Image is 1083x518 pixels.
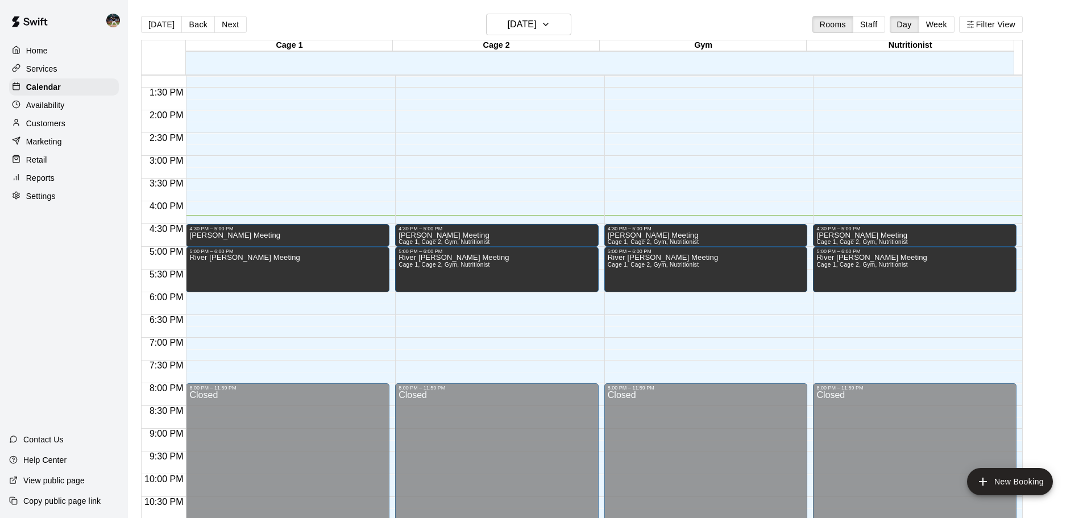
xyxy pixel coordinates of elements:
[399,239,490,245] span: Cage 1, Cage 2, Gym, Nutritionist
[186,224,389,247] div: 4:30 PM – 5:00 PM: Scott Leland Meeting
[807,40,1014,51] div: Nutritionist
[9,42,119,59] a: Home
[214,16,246,33] button: Next
[147,338,186,347] span: 7:00 PM
[395,247,599,292] div: 5:00 PM – 6:00 PM: River Evans Meeting
[142,474,186,484] span: 10:00 PM
[812,16,853,33] button: Rooms
[967,468,1053,495] button: add
[147,270,186,279] span: 5:30 PM
[26,118,65,129] p: Customers
[26,154,47,165] p: Retail
[816,262,908,268] span: Cage 1, Cage 2, Gym, Nutritionist
[9,78,119,96] a: Calendar
[189,226,386,231] div: 4:30 PM – 5:00 PM
[393,40,600,51] div: Cage 2
[104,9,128,32] div: Nolan Gilbert
[147,201,186,211] span: 4:00 PM
[9,97,119,114] a: Availability
[26,172,55,184] p: Reports
[890,16,919,33] button: Day
[608,262,699,268] span: Cage 1, Cage 2, Gym, Nutritionist
[399,262,490,268] span: Cage 1, Cage 2, Gym, Nutritionist
[23,475,85,486] p: View public page
[816,226,1013,231] div: 4:30 PM – 5:00 PM
[147,224,186,234] span: 4:30 PM
[399,248,595,254] div: 5:00 PM – 6:00 PM
[26,63,57,74] p: Services
[600,40,807,51] div: Gym
[604,247,808,292] div: 5:00 PM – 6:00 PM: River Evans Meeting
[147,88,186,97] span: 1:30 PM
[9,133,119,150] a: Marketing
[147,451,186,461] span: 9:30 PM
[813,247,1016,292] div: 5:00 PM – 6:00 PM: River Evans Meeting
[186,247,389,292] div: 5:00 PM – 6:00 PM: River Evans Meeting
[23,434,64,445] p: Contact Us
[23,454,67,466] p: Help Center
[147,360,186,370] span: 7:30 PM
[186,40,393,51] div: Cage 1
[399,226,595,231] div: 4:30 PM – 5:00 PM
[147,156,186,165] span: 3:00 PM
[141,16,182,33] button: [DATE]
[147,383,186,393] span: 8:00 PM
[816,385,1013,391] div: 8:00 PM – 11:59 PM
[9,188,119,205] a: Settings
[853,16,885,33] button: Staff
[26,81,61,93] p: Calendar
[9,169,119,187] a: Reports
[9,60,119,77] a: Services
[399,385,595,391] div: 8:00 PM – 11:59 PM
[486,14,571,35] button: [DATE]
[147,315,186,325] span: 6:30 PM
[147,406,186,416] span: 8:30 PM
[147,429,186,438] span: 9:00 PM
[813,224,1016,247] div: 4:30 PM – 5:00 PM: Scott Leland Meeting
[608,385,804,391] div: 8:00 PM – 11:59 PM
[608,226,804,231] div: 4:30 PM – 5:00 PM
[608,248,804,254] div: 5:00 PM – 6:00 PM
[147,110,186,120] span: 2:00 PM
[26,190,56,202] p: Settings
[816,239,908,245] span: Cage 1, Cage 2, Gym, Nutritionist
[919,16,955,33] button: Week
[23,495,101,507] p: Copy public page link
[608,239,699,245] span: Cage 1, Cage 2, Gym, Nutritionist
[9,115,119,132] a: Customers
[26,45,48,56] p: Home
[508,16,537,32] h6: [DATE]
[106,14,120,27] img: Nolan Gilbert
[181,16,215,33] button: Back
[147,179,186,188] span: 3:30 PM
[26,136,62,147] p: Marketing
[26,100,65,111] p: Availability
[147,292,186,302] span: 6:00 PM
[147,247,186,256] span: 5:00 PM
[147,133,186,143] span: 2:30 PM
[189,248,386,254] div: 5:00 PM – 6:00 PM
[395,224,599,247] div: 4:30 PM – 5:00 PM: Scott Leland Meeting
[9,151,119,168] a: Retail
[604,224,808,247] div: 4:30 PM – 5:00 PM: Scott Leland Meeting
[142,497,186,507] span: 10:30 PM
[959,16,1023,33] button: Filter View
[816,248,1013,254] div: 5:00 PM – 6:00 PM
[189,385,386,391] div: 8:00 PM – 11:59 PM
